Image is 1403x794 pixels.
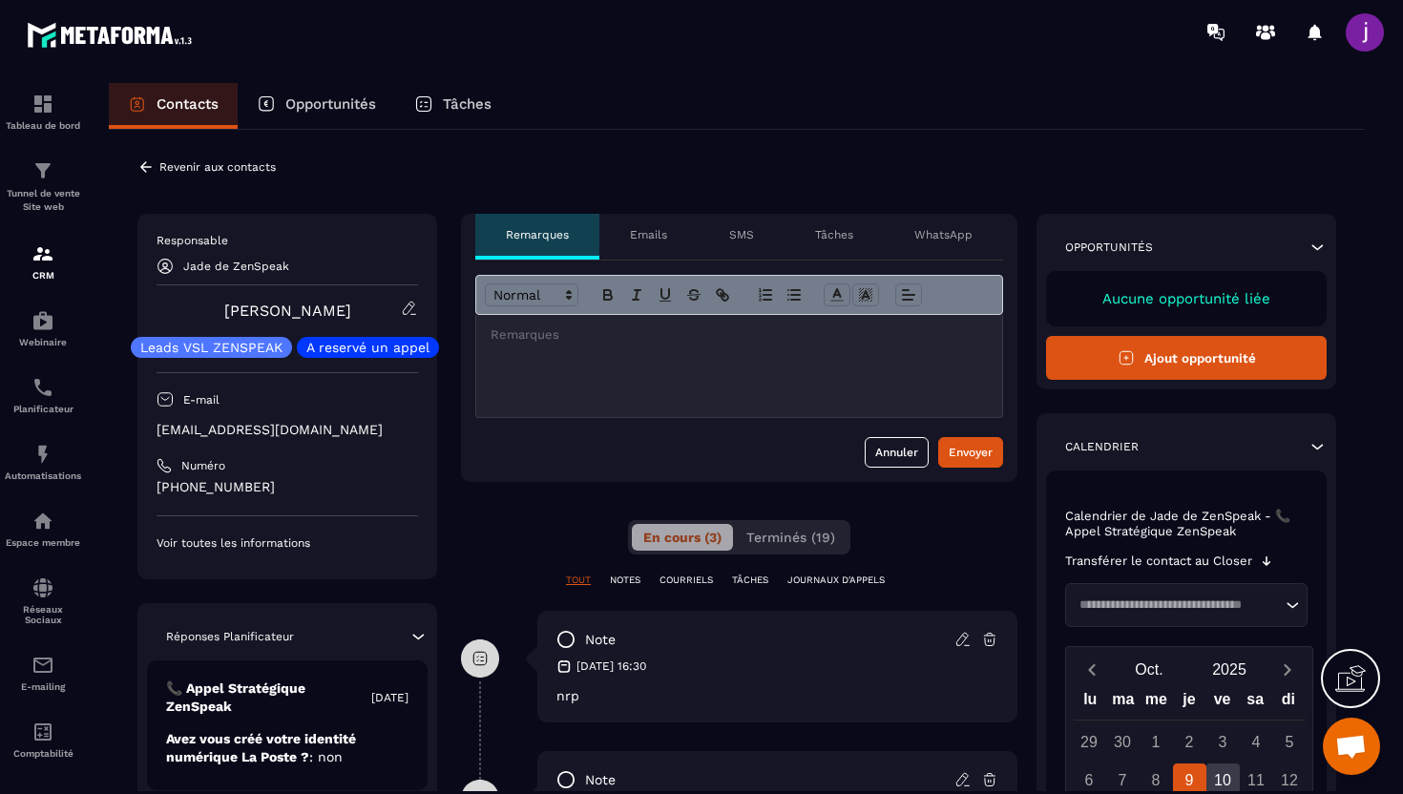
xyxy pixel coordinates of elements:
p: Aucune opportunité liée [1065,290,1308,307]
button: Open months overlay [1109,653,1189,686]
div: ma [1107,686,1141,720]
div: 3 [1206,725,1240,759]
span: Terminés (19) [746,530,835,545]
div: 30 [1106,725,1140,759]
button: Ajout opportunité [1046,336,1327,380]
p: Tableau de bord [5,120,81,131]
button: Previous month [1074,657,1109,682]
p: Comptabilité [5,748,81,759]
p: JOURNAUX D'APPELS [787,574,885,587]
p: note [585,771,616,789]
div: 1 [1140,725,1173,759]
p: Opportunités [1065,240,1153,255]
button: Next month [1269,657,1305,682]
p: Opportunités [285,95,376,113]
p: Tâches [815,227,853,242]
p: CRM [5,270,81,281]
p: Webinaire [5,337,81,347]
span: En cours (3) [643,530,722,545]
a: schedulerschedulerPlanificateur [5,362,81,428]
p: Revenir aux contacts [159,160,276,174]
p: NOTES [610,574,640,587]
p: TÂCHES [732,574,768,587]
p: Leads VSL ZENSPEAK [140,341,283,354]
img: social-network [31,576,54,599]
a: formationformationTunnel de vente Site web [5,145,81,228]
p: COURRIELS [660,574,713,587]
a: Tâches [395,83,511,129]
p: Jade de ZenSpeak [183,260,289,273]
p: [EMAIL_ADDRESS][DOMAIN_NAME] [157,421,418,439]
a: formationformationCRM [5,228,81,295]
p: [DATE] [371,690,408,705]
p: Réseaux Sociaux [5,604,81,625]
p: Responsable [157,233,418,248]
p: SMS [729,227,754,242]
input: Search for option [1073,595,1281,615]
div: je [1173,686,1206,720]
p: E-mailing [5,681,81,692]
div: Envoyer [949,443,993,462]
div: ve [1205,686,1239,720]
button: Envoyer [938,437,1003,468]
img: formation [31,159,54,182]
p: nrp [556,688,998,703]
p: Numéro [181,458,225,473]
button: En cours (3) [632,524,733,551]
p: A reservé un appel [306,341,429,354]
button: Terminés (19) [735,524,847,551]
a: Contacts [109,83,238,129]
span: : non [309,749,343,764]
p: Espace membre [5,537,81,548]
div: 5 [1273,725,1307,759]
div: sa [1239,686,1272,720]
p: note [585,631,616,649]
p: Remarques [506,227,569,242]
p: Emails [630,227,667,242]
div: 2 [1173,725,1206,759]
a: automationsautomationsEspace membre [5,495,81,562]
p: Planificateur [5,404,81,414]
p: [PHONE_NUMBER] [157,478,418,496]
p: Tâches [443,95,492,113]
img: formation [31,242,54,265]
img: email [31,654,54,677]
p: TOUT [566,574,591,587]
p: Contacts [157,95,219,113]
a: automationsautomationsWebinaire [5,295,81,362]
a: emailemailE-mailing [5,639,81,706]
div: 29 [1073,725,1106,759]
img: formation [31,93,54,115]
p: [DATE] 16:30 [576,658,646,674]
a: Opportunités [238,83,395,129]
img: scheduler [31,376,54,399]
p: E-mail [183,392,220,407]
p: Calendrier de Jade de ZenSpeak - 📞 Appel Stratégique ZenSpeak [1065,509,1308,539]
div: lu [1074,686,1107,720]
div: Ouvrir le chat [1323,718,1380,775]
p: Automatisations [5,470,81,481]
a: automationsautomationsAutomatisations [5,428,81,495]
img: accountant [31,721,54,743]
p: WhatsApp [914,227,973,242]
div: 4 [1240,725,1273,759]
a: formationformationTableau de bord [5,78,81,145]
img: automations [31,510,54,533]
p: Transférer le contact au Closer [1065,554,1252,569]
button: Open years overlay [1189,653,1269,686]
a: accountantaccountantComptabilité [5,706,81,773]
div: me [1140,686,1173,720]
img: logo [27,17,199,52]
div: Search for option [1065,583,1308,627]
img: automations [31,309,54,332]
a: [PERSON_NAME] [224,302,351,320]
div: di [1271,686,1305,720]
p: Voir toutes les informations [157,535,418,551]
p: Réponses Planificateur [166,629,294,644]
img: automations [31,443,54,466]
a: social-networksocial-networkRéseaux Sociaux [5,562,81,639]
button: Annuler [865,437,929,468]
p: Tunnel de vente Site web [5,187,81,214]
p: Calendrier [1065,439,1139,454]
p: 📞 Appel Stratégique ZenSpeak [166,679,371,716]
